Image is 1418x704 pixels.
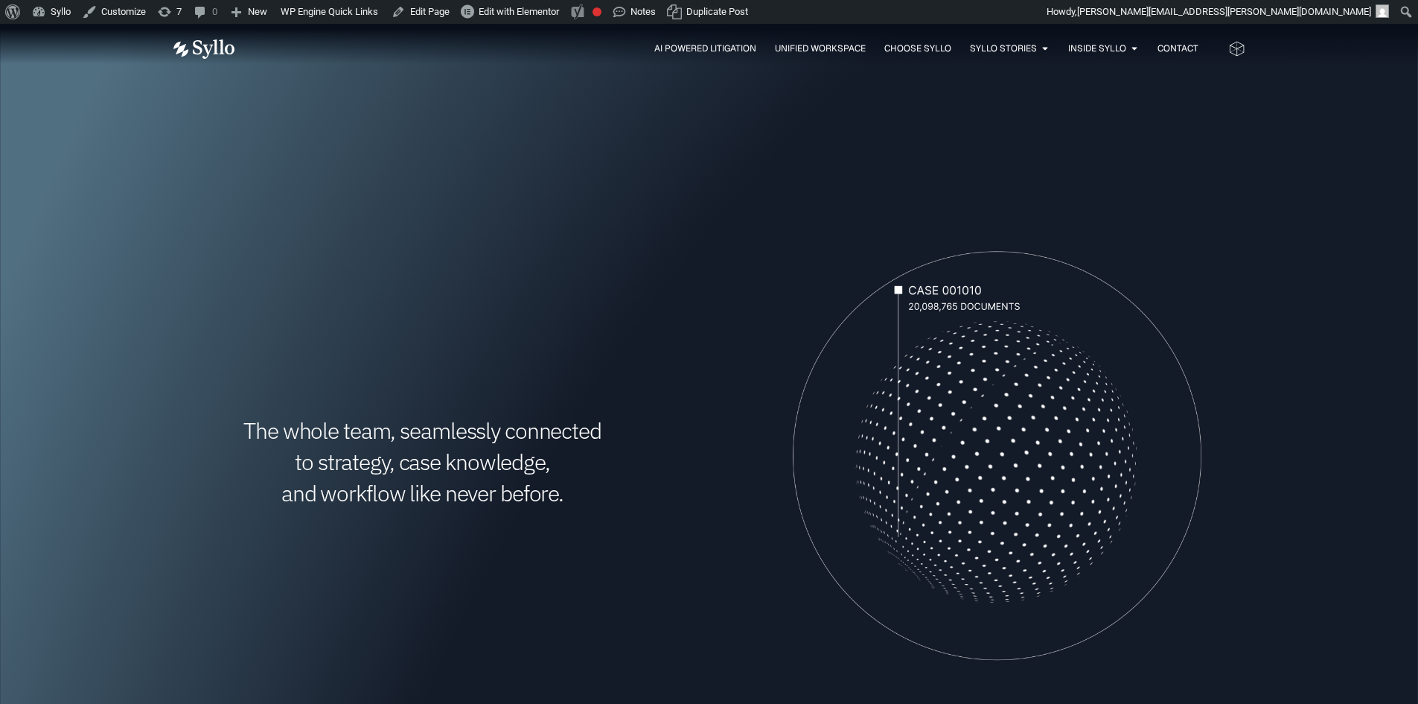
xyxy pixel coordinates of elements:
a: Syllo Stories [970,42,1037,55]
a: Choose Syllo [884,42,951,55]
a: Unified Workspace [775,42,866,55]
span: Edit with Elementor [479,6,559,17]
div: Focus keyphrase not set [593,7,601,16]
div: Menu Toggle [264,42,1198,56]
h1: The whole team, seamlessly connected to strategy, case knowledge, and workflow like never before. [173,415,672,509]
img: Vector [173,39,234,59]
span: [PERSON_NAME][EMAIL_ADDRESS][PERSON_NAME][DOMAIN_NAME] [1077,6,1371,17]
a: AI Powered Litigation [654,42,756,55]
a: Inside Syllo [1068,42,1126,55]
a: Contact [1157,42,1198,55]
nav: Menu [264,42,1198,56]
